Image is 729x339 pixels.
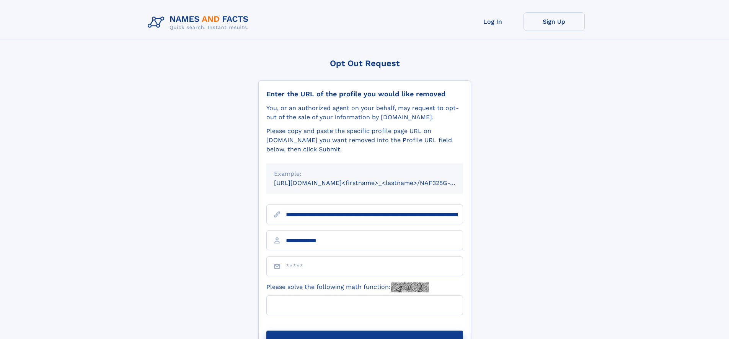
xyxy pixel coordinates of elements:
div: Please copy and paste the specific profile page URL on [DOMAIN_NAME] you want removed into the Pr... [266,127,463,154]
div: Example: [274,169,455,178]
small: [URL][DOMAIN_NAME]<firstname>_<lastname>/NAF325G-xxxxxxxx [274,179,478,187]
div: Enter the URL of the profile you would like removed [266,90,463,98]
a: Log In [462,12,524,31]
label: Please solve the following math function: [266,282,429,292]
div: Opt Out Request [258,58,471,68]
a: Sign Up [524,12,585,31]
img: Logo Names and Facts [145,12,255,33]
div: You, or an authorized agent on your behalf, may request to opt-out of the sale of your informatio... [266,104,463,122]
